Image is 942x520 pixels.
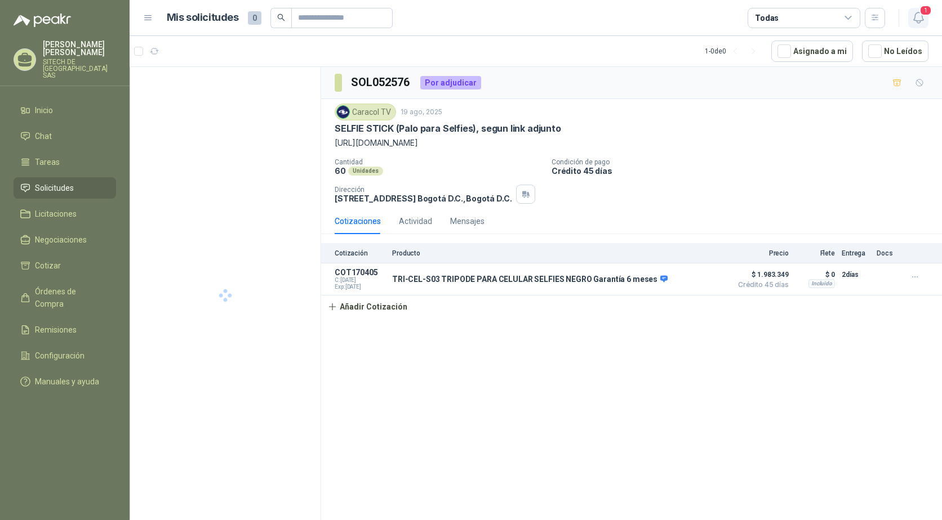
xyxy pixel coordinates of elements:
span: Inicio [35,104,53,116]
p: [STREET_ADDRESS] Bogotá D.C. , Bogotá D.C. [335,194,512,203]
span: Cotizar [35,259,61,272]
img: Logo peakr [14,14,71,27]
div: Mensajes [450,215,485,227]
a: Solicitudes [14,177,116,199]
p: Dirección [335,186,512,194]
span: Configuración [35,349,85,362]
p: Entrega [842,249,870,257]
span: $ 1.983.349 [732,268,789,281]
div: Todas [755,12,779,24]
a: Configuración [14,345,116,366]
a: Órdenes de Compra [14,281,116,315]
span: search [277,14,285,21]
div: Incluido [808,279,835,288]
p: Precio [732,249,789,257]
a: Remisiones [14,319,116,340]
span: Órdenes de Compra [35,285,105,310]
span: Exp: [DATE] [335,284,385,290]
div: Por adjudicar [420,76,481,89]
h1: Mis solicitudes [167,10,239,26]
a: Cotizar [14,255,116,276]
span: Chat [35,130,52,142]
p: SITECH DE [GEOGRAPHIC_DATA] SAS [43,59,116,79]
span: Crédito 45 días [732,281,789,288]
p: COT170405 [335,268,385,277]
a: Manuales y ayuda [14,371,116,392]
div: Unidades [348,167,383,176]
span: 1 [919,5,932,16]
span: 0 [248,11,261,25]
p: 19 ago, 2025 [401,107,442,118]
p: [URL][DOMAIN_NAME] [335,137,928,149]
span: Solicitudes [35,182,74,194]
div: Cotizaciones [335,215,381,227]
a: Licitaciones [14,203,116,225]
button: Añadir Cotización [321,295,414,318]
span: C: [DATE] [335,277,385,284]
p: Cotización [335,249,385,257]
span: Remisiones [35,324,77,336]
a: Inicio [14,100,116,121]
h3: SOL052576 [351,74,411,91]
p: 2 días [842,268,870,281]
div: Actividad [399,215,432,227]
p: TRI-CEL-S03 TRIPODE PARA CELULAR SELFIES NEGRO Garantía 6 meses [392,275,668,285]
p: Crédito 45 días [552,166,937,176]
p: Producto [392,249,726,257]
a: Tareas [14,151,116,173]
button: No Leídos [862,41,928,62]
a: Chat [14,125,116,147]
span: Manuales y ayuda [35,375,99,388]
p: Docs [877,249,899,257]
p: Flete [796,249,835,257]
button: Asignado a mi [771,41,853,62]
img: Company Logo [337,106,349,118]
p: SELFIE STICK (Palo para Selfies), segun link adjunto [335,123,561,135]
span: Negociaciones [35,234,87,246]
div: Caracol TV [335,104,396,120]
p: [PERSON_NAME] [PERSON_NAME] [43,41,116,56]
p: 60 [335,166,346,176]
div: 1 - 0 de 0 [705,42,762,60]
span: Tareas [35,156,60,168]
p: $ 0 [796,268,835,281]
span: Licitaciones [35,208,77,220]
button: 1 [908,8,928,28]
a: Negociaciones [14,229,116,250]
p: Condición de pago [552,158,937,166]
p: Cantidad [335,158,543,166]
